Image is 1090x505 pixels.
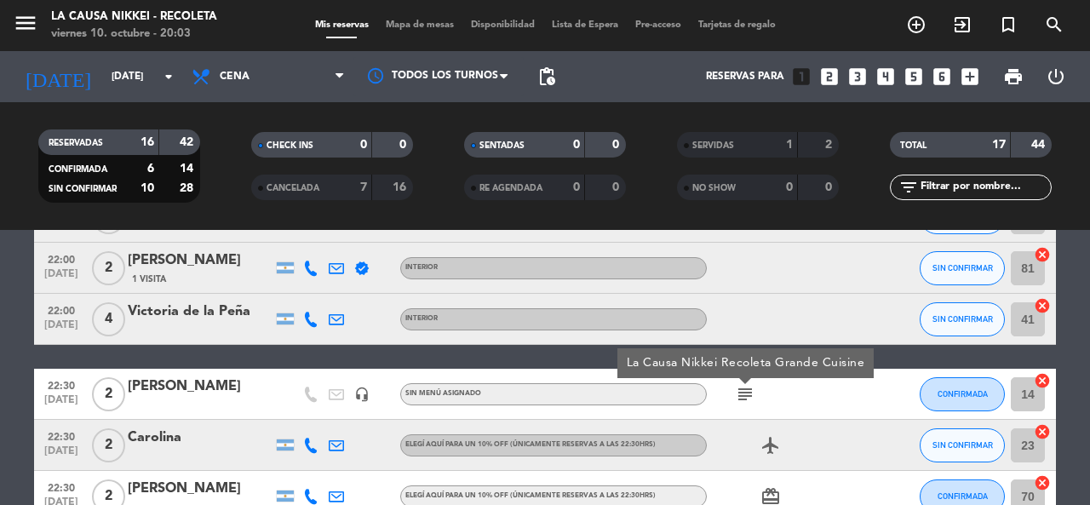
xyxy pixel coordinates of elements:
[1003,66,1024,87] span: print
[818,66,840,88] i: looks_two
[128,250,272,272] div: [PERSON_NAME]
[40,375,83,394] span: 22:30
[51,9,217,26] div: La Causa Nikkei - Recoleta
[1034,297,1051,314] i: cancel
[627,354,865,372] div: La Causa Nikkei Recoleta Grande Cuisine
[13,58,103,95] i: [DATE]
[307,20,377,30] span: Mis reservas
[40,249,83,268] span: 22:00
[354,261,370,276] i: verified
[760,435,781,456] i: airplanemode_active
[906,14,926,35] i: add_circle_outline
[612,181,622,193] strong: 0
[399,139,410,151] strong: 0
[938,491,988,501] span: CONFIRMADA
[952,14,972,35] i: exit_to_app
[959,66,981,88] i: add_box
[1044,14,1064,35] i: search
[40,300,83,319] span: 22:00
[1034,423,1051,440] i: cancel
[790,66,812,88] i: looks_one
[128,376,272,398] div: [PERSON_NAME]
[920,302,1005,336] button: SIN CONFIRMAR
[903,66,925,88] i: looks_5
[147,163,154,175] strong: 6
[40,268,83,288] span: [DATE]
[405,441,656,448] span: Elegí aquí para un 10% OFF (Únicamente reservas a las 22:30hrs)
[92,377,125,411] span: 2
[825,139,835,151] strong: 2
[627,20,690,30] span: Pre-acceso
[920,251,1005,285] button: SIN CONFIRMAR
[180,163,197,175] strong: 14
[932,440,993,450] span: SIN CONFIRMAR
[692,184,736,192] span: NO SHOW
[690,20,784,30] span: Tarjetas de regalo
[360,181,367,193] strong: 7
[1034,246,1051,263] i: cancel
[998,14,1018,35] i: turned_in_not
[180,136,197,148] strong: 42
[1046,66,1066,87] i: power_settings_new
[992,139,1006,151] strong: 17
[898,177,919,198] i: filter_list
[40,477,83,496] span: 22:30
[128,478,272,500] div: [PERSON_NAME]
[92,251,125,285] span: 2
[786,139,793,151] strong: 1
[612,139,622,151] strong: 0
[267,141,313,150] span: CHECK INS
[360,139,367,151] strong: 0
[479,141,525,150] span: SENTADAS
[1031,139,1048,151] strong: 44
[128,301,272,323] div: Victoria de la Peña
[267,184,319,192] span: CANCELADA
[920,428,1005,462] button: SIN CONFIRMAR
[405,390,481,397] span: Sin menú asignado
[40,445,83,465] span: [DATE]
[49,165,107,174] span: CONFIRMADA
[158,66,179,87] i: arrow_drop_down
[51,26,217,43] div: viernes 10. octubre - 20:03
[706,71,784,83] span: Reservas para
[735,384,755,405] i: subject
[92,302,125,336] span: 4
[938,389,988,399] span: CONFIRMADA
[141,136,154,148] strong: 16
[354,387,370,402] i: headset_mic
[536,66,557,87] span: pending_actions
[846,66,869,88] i: looks_3
[919,178,1051,197] input: Filtrar por nombre...
[932,314,993,324] span: SIN CONFIRMAR
[40,426,83,445] span: 22:30
[13,10,38,36] i: menu
[479,184,542,192] span: RE AGENDADA
[405,315,438,322] span: INTERIOR
[1035,51,1077,102] div: LOG OUT
[40,319,83,339] span: [DATE]
[692,141,734,150] span: SERVIDAS
[932,263,993,273] span: SIN CONFIRMAR
[786,181,793,193] strong: 0
[931,66,953,88] i: looks_6
[132,273,166,286] span: 1 Visita
[393,181,410,193] strong: 16
[220,71,250,83] span: Cena
[920,377,1005,411] button: CONFIRMADA
[141,182,154,194] strong: 10
[462,20,543,30] span: Disponibilidad
[405,492,656,499] span: Elegí aquí para un 10% OFF (Únicamente reservas a las 22:30hrs)
[92,428,125,462] span: 2
[49,185,117,193] span: SIN CONFIRMAR
[573,181,580,193] strong: 0
[1034,474,1051,491] i: cancel
[573,139,580,151] strong: 0
[49,139,103,147] span: RESERVADAS
[377,20,462,30] span: Mapa de mesas
[543,20,627,30] span: Lista de Espera
[900,141,926,150] span: TOTAL
[128,427,272,449] div: Carolina
[825,181,835,193] strong: 0
[875,66,897,88] i: looks_4
[40,394,83,414] span: [DATE]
